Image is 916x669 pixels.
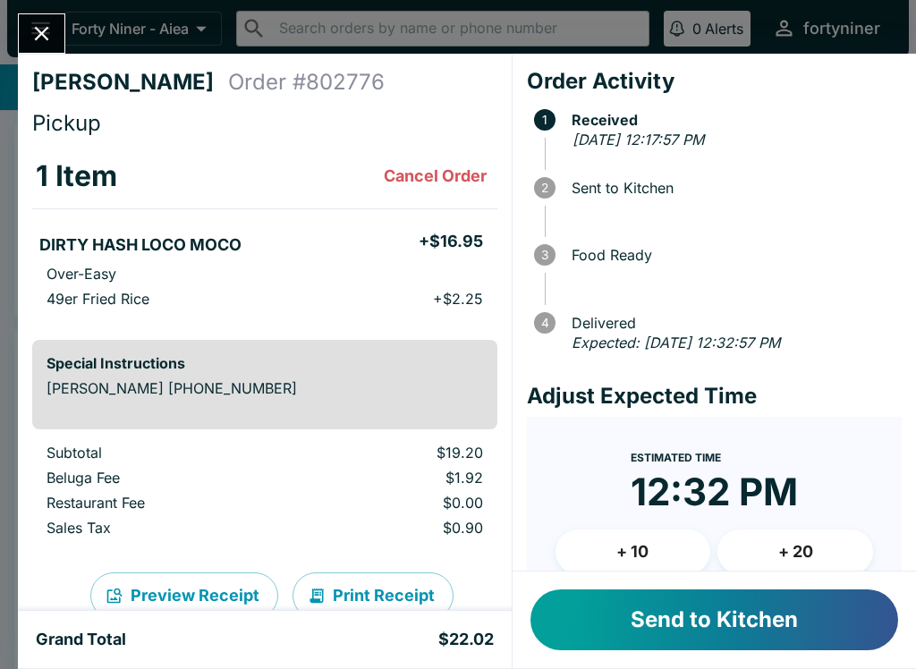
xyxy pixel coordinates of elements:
[47,265,116,283] p: Over-Easy
[32,110,101,136] span: Pickup
[572,334,780,351] em: Expected: [DATE] 12:32:57 PM
[311,519,483,537] p: $0.90
[32,69,228,96] h4: [PERSON_NAME]
[39,234,242,256] h5: DIRTY HASH LOCO MOCO
[541,248,548,262] text: 3
[527,383,902,410] h4: Adjust Expected Time
[563,180,902,196] span: Sent to Kitchen
[36,629,126,650] h5: Grand Total
[19,14,64,53] button: Close
[717,529,873,574] button: + 20
[47,469,283,487] p: Beluga Fee
[228,69,385,96] h4: Order # 802776
[527,68,902,95] h4: Order Activity
[556,529,711,574] button: + 10
[563,315,902,331] span: Delivered
[47,379,483,397] p: [PERSON_NAME] [PHONE_NUMBER]
[311,444,483,462] p: $19.20
[47,494,283,512] p: Restaurant Fee
[433,290,483,308] p: + $2.25
[47,519,283,537] p: Sales Tax
[631,469,798,515] time: 12:32 PM
[32,444,497,544] table: orders table
[311,494,483,512] p: $0.00
[32,144,497,326] table: orders table
[563,112,902,128] span: Received
[47,290,149,308] p: 49er Fried Rice
[377,158,494,194] button: Cancel Order
[572,131,704,148] em: [DATE] 12:17:57 PM
[530,589,898,650] button: Send to Kitchen
[542,113,547,127] text: 1
[631,451,721,464] span: Estimated Time
[311,469,483,487] p: $1.92
[293,572,454,619] button: Print Receipt
[419,231,483,252] h5: + $16.95
[36,158,117,194] h3: 1 Item
[47,444,283,462] p: Subtotal
[540,316,548,330] text: 4
[47,354,483,372] h6: Special Instructions
[438,629,494,650] h5: $22.02
[541,181,548,195] text: 2
[563,247,902,263] span: Food Ready
[90,572,278,619] button: Preview Receipt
